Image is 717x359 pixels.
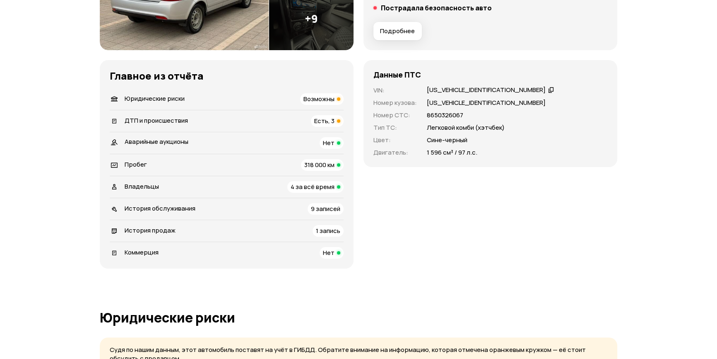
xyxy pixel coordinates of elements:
[125,94,185,103] span: Юридические риски
[125,204,195,213] span: История обслуживания
[373,98,417,107] p: Номер кузова :
[304,160,334,169] span: 318 000 км
[125,182,159,191] span: Владельцы
[373,136,417,145] p: Цвет :
[125,160,147,169] span: Пробег
[380,27,415,35] span: Подробнее
[316,226,340,235] span: 1 запись
[381,4,492,12] h5: Пострадала безопасность авто
[427,86,546,95] div: [US_VEHICLE_IDENTIFICATION_NUMBER]
[323,248,334,257] span: Нет
[427,98,546,107] p: [US_VEHICLE_IDENTIFICATION_NUMBER]
[373,70,421,79] h4: Данные ПТС
[427,123,505,132] p: Легковой комби (хэтчбек)
[323,138,334,147] span: Нет
[427,136,467,145] p: Сине-черный
[373,22,422,40] button: Подробнее
[110,70,344,82] h3: Главное из отчёта
[427,148,477,157] p: 1 596 см³ / 97 л.с.
[125,248,159,257] span: Коммерция
[427,111,463,120] p: 8650326067
[373,86,417,95] p: VIN :
[373,123,417,132] p: Тип ТС :
[125,226,176,235] span: История продаж
[125,116,188,125] span: ДТП и происшествия
[314,116,334,125] span: Есть, 3
[303,95,334,103] span: Возможны
[311,204,340,213] span: 9 записей
[373,111,417,120] p: Номер СТС :
[100,310,617,325] h1: Юридические риски
[125,137,188,146] span: Аварийные аукционы
[373,148,417,157] p: Двигатель :
[291,182,334,191] span: 4 за всё время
